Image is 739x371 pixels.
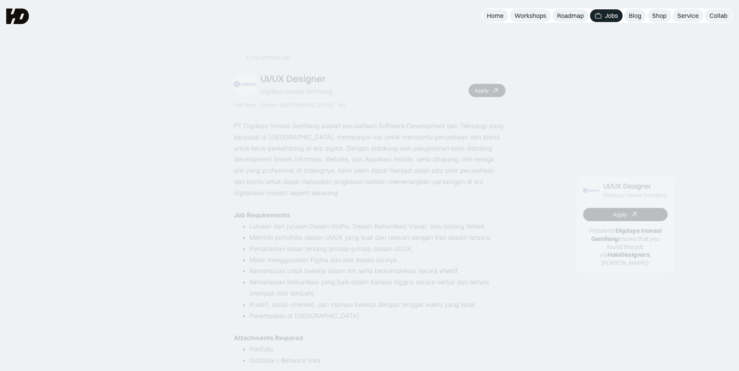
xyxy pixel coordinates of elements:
div: Shop [652,12,666,20]
b: HaloDesigners [607,251,650,259]
li: Portfolio [249,343,505,355]
li: Memiliki portofolio desain UI/UX yang kuat dan relevan dengan tren desain terbaru. [249,232,505,243]
div: 6d [339,102,345,108]
div: [GEOGRAPHIC_DATA] [280,102,334,108]
div: Apply [474,87,488,94]
div: Collab [710,12,727,20]
div: Lihat semua job [246,53,290,61]
a: Lihat semua job [234,51,293,64]
b: Digdaya Inovasi Gemilang [591,226,662,242]
strong: Attachments Required [234,334,303,342]
div: Apply [613,211,627,218]
div: Digdaya Inovasi Gemilang [260,87,332,95]
a: Home [482,9,508,22]
div: Home [487,12,504,20]
div: Blog [629,12,641,20]
img: Job Image [583,182,599,198]
a: Roadmap [552,9,588,22]
li: Kemampuan komunikasi yang baik dalam bahasa inggris secara verbal dan tertulis (menjadi nilai tam... [249,277,505,299]
div: Onsite [260,102,275,108]
div: Service [677,12,699,20]
div: UI/UX Designer [603,182,651,190]
img: Job Image [234,73,256,95]
a: Blog [624,9,646,22]
div: Workshops [514,12,546,20]
div: Digdaya Inovasi Gemilang [603,192,667,198]
strong: Job Requirements [234,211,290,219]
div: Jobs [605,12,618,20]
a: Shop [647,9,671,22]
a: Workshops [510,9,551,22]
p: ‍ [234,198,505,210]
p: PT Digdaya Inovasi Gemilang adalah perusahaan Software Development dan Teknologi yang berpusat di... [234,121,505,199]
div: · [276,102,279,108]
div: · [335,102,338,108]
li: Mahir menggunakan Figma dan alat desain lainnya. [249,254,505,266]
li: Kemampuan untuk bekerja dalam tim serta berkomunikasi secara efektif. [249,266,505,277]
a: Apply [469,84,505,97]
li: Penempatan di [GEOGRAPHIC_DATA] [249,310,505,333]
li: Lulusan dari jurusan Desain Grafis, Desain Komunikasi Visual, atau bidang terkait. [249,221,505,232]
p: Please let knows that you found this job via , [PERSON_NAME]! [583,226,668,267]
div: Roadmap [557,12,584,20]
li: Pemahaman dasar tentang prinsip-prinsip desain UI/UX. [249,243,505,254]
a: Jobs [590,9,623,22]
a: Service [673,9,703,22]
div: UI/UX Designer [260,73,325,84]
div: Full-time [234,102,255,108]
li: Dribbble / Behance links [249,355,505,366]
div: · [256,102,259,108]
a: Apply [583,208,668,221]
a: Collab [705,9,732,22]
li: Kreatif, detail-oriented, dan mampu bekerja dengan tenggat waktu yang ketat. [249,299,505,310]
